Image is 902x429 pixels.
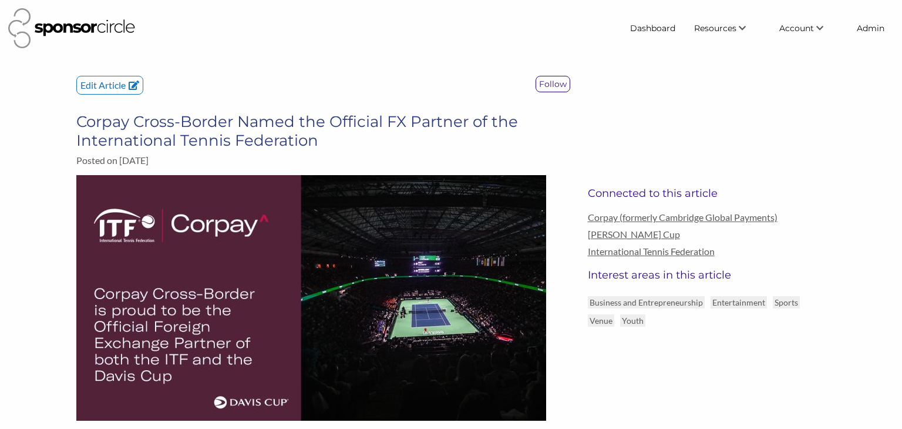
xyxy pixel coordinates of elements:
[588,187,826,200] h3: Connected to this article
[847,18,894,39] a: Admin
[588,246,826,257] a: International Tennis Federation
[76,112,570,150] h3: Corpay Cross-Border Named the Official FX Partner of the International Tennis Federation
[536,76,570,92] p: Follow
[76,155,570,166] p: Posted on [DATE]
[770,18,847,39] li: Account
[779,23,814,33] span: Account
[685,18,770,39] li: Resources
[588,212,826,223] a: Corpay (formerly Cambridge Global Payments)
[8,8,135,48] img: Sponsor Circle Logo
[620,314,645,327] p: Youth
[711,296,767,309] p: Entertainment
[773,296,800,309] p: Sports
[588,314,614,327] p: Venue
[588,296,705,309] p: Business and Entrepreneurship
[588,229,826,240] a: [PERSON_NAME] Cup
[76,175,546,421] img: gtyhjlscppmdvsfdyt43.jpg
[694,23,736,33] span: Resources
[588,269,826,281] h3: Interest areas in this article
[77,76,143,94] p: Edit Article
[621,18,685,39] a: Dashboard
